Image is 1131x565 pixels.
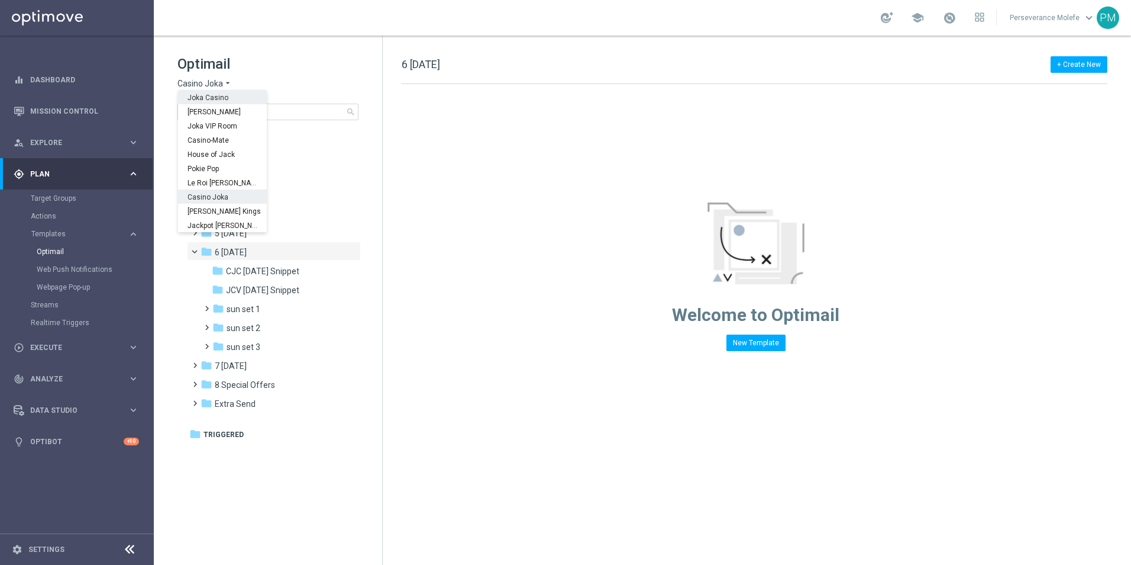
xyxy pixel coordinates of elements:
[215,228,247,239] span: 5 Saturday
[226,285,299,296] span: JCV Sunday Snippet
[31,230,116,237] span: Templates
[14,137,128,148] div: Explore
[1009,9,1097,27] a: Perseverance Molefekeyboard_arrow_down
[14,342,128,353] div: Execute
[402,58,440,70] span: 6 [DATE]
[215,399,256,409] span: Extra Send
[31,207,153,225] div: Actions
[37,261,153,278] div: Web Push Notifications
[212,322,224,333] i: folder
[128,405,139,416] i: keyboard_arrow_right
[30,407,128,414] span: Data Studio
[215,380,275,390] span: 8 Special Offers
[31,211,123,221] a: Actions
[212,303,224,314] i: folder
[37,278,153,296] div: Webpage Pop-up
[177,104,358,120] input: Search Template
[31,190,153,207] div: Target Groups
[13,343,140,352] button: play_circle_outline Execute keyboard_arrow_right
[128,342,139,353] i: keyboard_arrow_right
[227,323,260,333] span: sun set 2
[203,429,244,440] span: Triggered
[13,138,140,147] button: person_search Explore keyboard_arrow_right
[30,375,128,383] span: Analyze
[31,300,123,310] a: Streams
[30,171,128,178] span: Plan
[177,54,358,73] h1: Optimail
[14,342,24,353] i: play_circle_outline
[31,225,153,296] div: Templates
[30,95,139,127] a: Mission Control
[14,374,24,384] i: track_changes
[31,229,140,239] button: Templates keyboard_arrow_right
[215,361,247,371] span: 7 Monday
[31,296,153,314] div: Streams
[201,397,212,409] i: folder
[13,169,140,179] button: gps_fixed Plan keyboard_arrow_right
[13,107,140,116] button: Mission Control
[177,78,232,89] button: Casino Joka arrow_drop_down
[14,64,139,95] div: Dashboard
[201,378,212,390] i: folder
[13,437,140,447] button: lightbulb Optibot +10
[30,344,128,351] span: Execute
[672,304,839,325] span: Welcome to Optimail
[178,90,267,232] ng-dropdown-panel: Options list
[212,284,224,296] i: folder
[12,544,22,555] i: settings
[223,78,232,89] i: arrow_drop_down
[31,230,128,237] div: Templates
[28,546,64,553] a: Settings
[215,247,247,258] span: 6 Sunday
[227,342,260,352] span: sun set 3
[726,335,786,351] button: New Template
[14,75,24,85] i: equalizer
[14,405,128,416] div: Data Studio
[1082,11,1096,24] span: keyboard_arrow_down
[177,78,223,89] span: Casino Joka
[13,406,140,415] button: Data Studio keyboard_arrow_right
[128,168,139,179] i: keyboard_arrow_right
[30,426,124,457] a: Optibot
[201,227,212,239] i: folder
[14,169,128,179] div: Plan
[30,64,139,95] a: Dashboard
[13,75,140,85] button: equalizer Dashboard
[201,246,212,258] i: folder
[189,428,201,440] i: folder
[128,137,139,148] i: keyboard_arrow_right
[128,373,139,384] i: keyboard_arrow_right
[14,436,24,447] i: lightbulb
[14,426,139,457] div: Optibot
[37,247,123,256] a: Optimail
[30,139,128,146] span: Explore
[707,203,804,284] img: emptyStateManageTemplates.jpg
[128,229,139,240] i: keyboard_arrow_right
[227,304,260,314] span: sun set 1
[1097,7,1119,29] div: PM
[14,374,128,384] div: Analyze
[13,374,140,384] button: track_changes Analyze keyboard_arrow_right
[37,243,153,261] div: Optimail
[911,11,924,24] span: school
[37,282,123,292] a: Webpage Pop-up
[31,194,123,203] a: Target Groups
[31,318,123,328] a: Realtime Triggers
[212,341,224,352] i: folder
[201,359,212,371] i: folder
[14,95,139,127] div: Mission Control
[14,169,24,179] i: gps_fixed
[226,266,299,277] span: CJC Sunday Snippet
[346,107,356,117] span: search
[124,438,139,445] div: +10
[31,314,153,332] div: Realtime Triggers
[37,265,123,274] a: Web Push Notifications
